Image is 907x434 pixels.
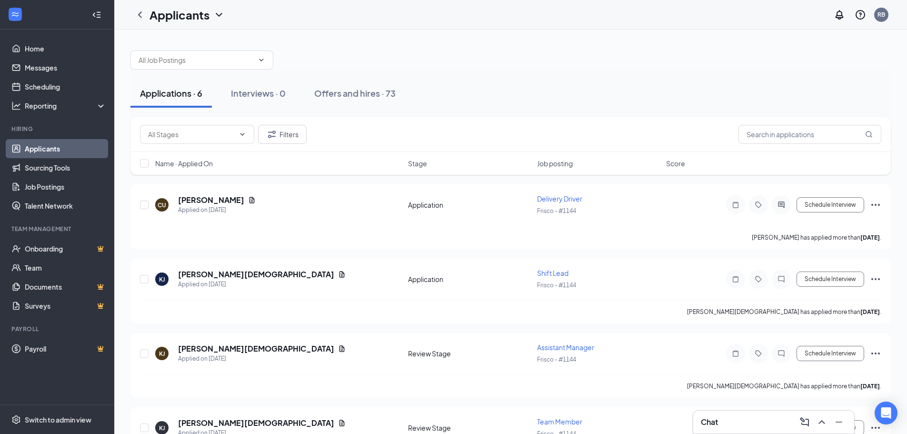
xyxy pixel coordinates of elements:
[150,7,209,23] h1: Applicants
[875,402,897,424] div: Open Intercom Messenger
[797,414,812,430] button: ComposeMessage
[537,343,594,352] span: Assistant Manager
[178,269,334,280] h5: [PERSON_NAME][DEMOGRAPHIC_DATA]
[25,158,106,177] a: Sourcing Tools
[687,308,881,316] p: [PERSON_NAME][DEMOGRAPHIC_DATA] has applied more than .
[10,10,20,19] svg: WorkstreamLogo
[834,9,845,20] svg: Notifications
[776,201,787,209] svg: ActiveChat
[25,39,106,58] a: Home
[870,199,881,211] svg: Ellipses
[730,275,741,283] svg: Note
[25,139,106,158] a: Applicants
[537,356,576,363] span: Frisco - #1144
[25,101,107,111] div: Reporting
[338,419,346,427] svg: Document
[776,350,787,357] svg: ChatInactive
[855,9,866,20] svg: QuestionInfo
[314,87,396,99] div: Offers and hires · 73
[816,416,827,428] svg: ChevronUp
[797,197,864,212] button: Schedule Interview
[753,201,764,209] svg: Tag
[814,414,829,430] button: ChevronUp
[860,308,880,315] b: [DATE]
[408,159,427,168] span: Stage
[537,207,576,214] span: Frisco - #1144
[258,125,307,144] button: Filter Filters
[865,131,873,138] svg: MagnifyingGlass
[155,159,213,168] span: Name · Applied On
[870,348,881,359] svg: Ellipses
[25,77,106,96] a: Scheduling
[408,423,531,433] div: Review Stage
[666,159,685,168] span: Score
[266,129,278,140] svg: Filter
[408,274,531,284] div: Application
[11,125,104,133] div: Hiring
[25,177,106,196] a: Job Postings
[860,383,880,390] b: [DATE]
[797,272,864,287] button: Schedule Interview
[258,56,265,64] svg: ChevronDown
[11,415,21,424] svg: Settings
[338,345,346,353] svg: Document
[537,194,582,203] span: Delivery Driver
[753,350,764,357] svg: Tag
[178,205,256,215] div: Applied on [DATE]
[158,201,166,209] div: CU
[25,239,106,258] a: OnboardingCrown
[537,282,576,289] span: Frisco - #1144
[25,196,106,215] a: Talent Network
[178,343,334,354] h5: [PERSON_NAME][DEMOGRAPHIC_DATA]
[833,416,845,428] svg: Minimize
[11,325,104,333] div: Payroll
[738,125,881,144] input: Search in applications
[537,417,582,426] span: Team Member
[25,415,91,424] div: Switch to admin view
[213,9,225,20] svg: ChevronDown
[877,10,885,19] div: RB
[537,159,573,168] span: Job posting
[178,354,346,363] div: Applied on [DATE]
[248,196,256,204] svg: Document
[134,9,146,20] svg: ChevronLeft
[11,101,21,111] svg: Analysis
[25,296,106,315] a: SurveysCrown
[231,87,286,99] div: Interviews · 0
[753,275,764,283] svg: Tag
[25,58,106,77] a: Messages
[178,418,334,428] h5: [PERSON_NAME][DEMOGRAPHIC_DATA]
[776,275,787,283] svg: ChatInactive
[730,201,741,209] svg: Note
[799,416,810,428] svg: ComposeMessage
[139,55,254,65] input: All Job Postings
[870,422,881,434] svg: Ellipses
[239,131,246,138] svg: ChevronDown
[687,382,881,390] p: [PERSON_NAME][DEMOGRAPHIC_DATA] has applied more than .
[25,258,106,277] a: Team
[11,225,104,233] div: Team Management
[860,234,880,241] b: [DATE]
[870,273,881,285] svg: Ellipses
[178,280,346,289] div: Applied on [DATE]
[148,129,235,140] input: All Stages
[25,339,106,358] a: PayrollCrown
[537,269,568,277] span: Shift Lead
[701,417,718,427] h3: Chat
[797,346,864,361] button: Schedule Interview
[408,349,531,358] div: Review Stage
[338,271,346,278] svg: Document
[752,233,881,242] p: [PERSON_NAME] has applied more than .
[178,195,244,205] h5: [PERSON_NAME]
[25,277,106,296] a: DocumentsCrown
[140,87,202,99] div: Applications · 6
[730,350,741,357] svg: Note
[831,414,847,430] button: Minimize
[92,10,101,20] svg: Collapse
[159,275,165,283] div: KJ
[159,424,165,432] div: KJ
[408,200,531,210] div: Application
[159,350,165,358] div: KJ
